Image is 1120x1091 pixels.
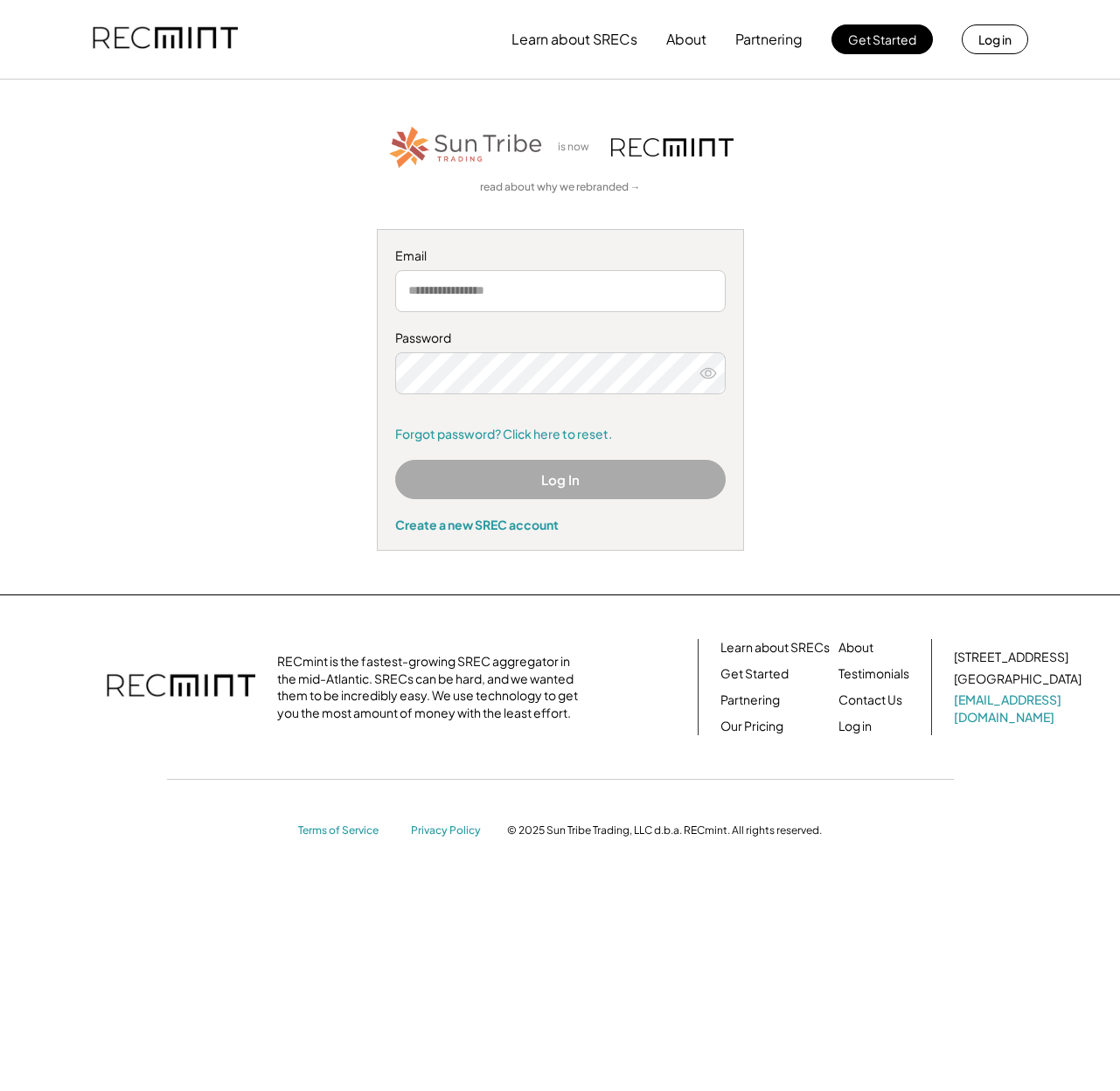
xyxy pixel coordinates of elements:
[553,140,602,155] div: is now
[507,823,822,837] div: © 2025 Sun Tribe Trading, LLC d.b.a. RECmint. All rights reserved.
[395,426,726,443] a: Forgot password? Click here to reset.
[395,460,726,499] button: Log In
[611,138,734,156] img: recmint-logotype%403x.png
[395,247,726,265] div: Email
[954,671,1082,688] div: [GEOGRAPHIC_DATA]
[107,657,255,718] img: recmint-logotype%403x.png
[93,10,238,69] img: recmint-logotype%403x.png
[395,330,726,347] div: Password
[831,24,933,54] button: Get Started
[511,22,637,57] button: Learn about SRECs
[411,823,490,838] a: Privacy Policy
[387,123,545,171] img: STT_Horizontal_Logo%2B-%2BColor.png
[954,649,1068,666] div: [STREET_ADDRESS]
[395,517,726,532] div: Create a new SREC account
[838,691,902,709] a: Contact Us
[838,639,873,657] a: About
[838,718,872,735] a: Log in
[954,691,1085,726] a: [EMAIL_ADDRESS][DOMAIN_NAME]
[962,24,1028,54] button: Log in
[720,691,780,709] a: Partnering
[480,180,641,195] a: read about why we rebranded →
[720,639,830,657] a: Learn about SRECs
[720,665,789,683] a: Get Started
[735,22,803,57] button: Partnering
[298,823,394,838] a: Terms of Service
[666,22,706,57] button: About
[277,653,588,721] div: RECmint is the fastest-growing SREC aggregator in the mid-Atlantic. SRECs can be hard, and we wan...
[720,718,783,735] a: Our Pricing
[838,665,909,683] a: Testimonials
